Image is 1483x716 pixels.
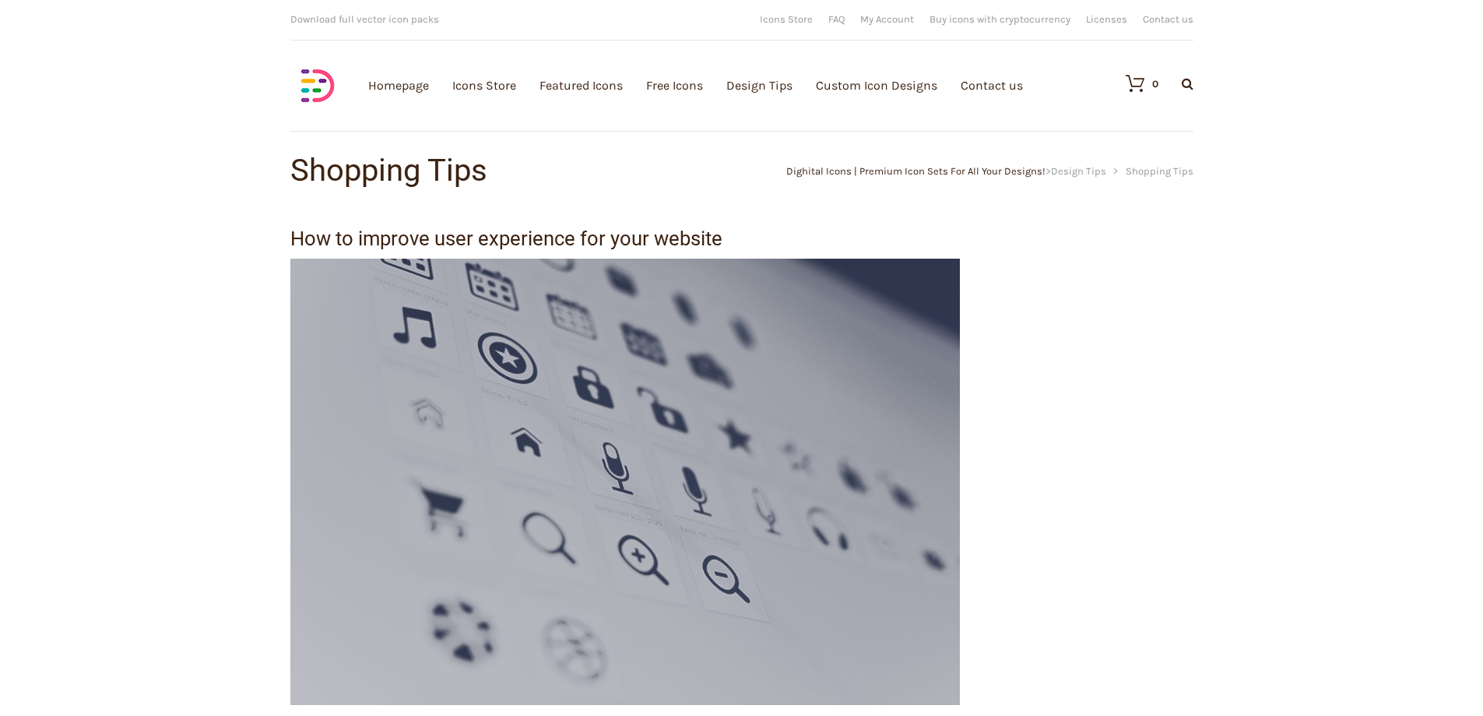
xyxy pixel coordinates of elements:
a: Icons Store [760,14,813,24]
a: FAQ [828,14,845,24]
div: 0 [1152,79,1158,89]
a: 0 [1110,74,1158,93]
h1: Shopping Tips [290,155,742,186]
span: Design Tips [1051,165,1106,177]
a: How to improve user experience for your website [290,227,722,250]
span: Download full vector icon packs [290,13,439,25]
a: My Account [860,14,914,24]
a: Buy icons with cryptocurrency [930,14,1070,24]
a: Dighital Icons | Premium Icon Sets For All Your Designs! [786,165,1045,177]
a: Contact us [1143,14,1193,24]
div: > Shopping Tips [742,166,1193,176]
img: user experience [290,259,960,705]
a: Licenses [1086,14,1127,24]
